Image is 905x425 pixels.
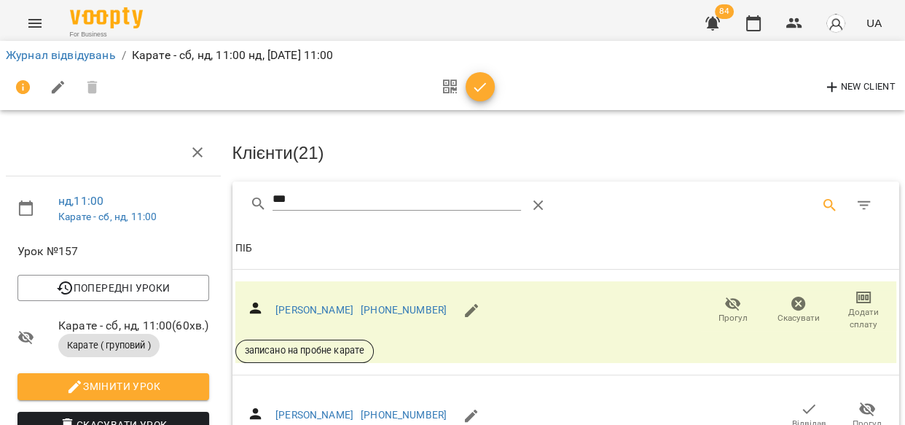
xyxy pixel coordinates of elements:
div: Sort [235,240,252,257]
a: [PERSON_NAME] [275,409,353,421]
button: Search [812,188,847,223]
button: Попередні уроки [17,275,209,301]
span: записано на пробне карате [236,344,374,357]
span: Урок №157 [17,243,209,260]
span: Прогул [718,312,748,324]
button: Menu [17,6,52,41]
span: For Business [70,30,143,39]
a: [PHONE_NUMBER] [361,304,447,316]
span: UA [866,15,882,31]
a: Журнал відвідувань [6,48,116,62]
p: Карате - сб, нд, 11:00 нд, [DATE] 11:00 [132,47,334,64]
button: UA [861,9,888,36]
li: / [122,47,126,64]
span: Карате - сб, нд, 11:00 ( 60 хв. ) [58,317,209,335]
button: Фільтр [847,188,882,223]
a: Карате - сб, нд, 11:00 [58,211,157,222]
img: avatar_s.png [826,13,846,34]
button: Скасувати [766,290,831,331]
button: Додати сплату [831,290,896,331]
span: Додати сплату [839,306,888,331]
button: New Client [820,76,899,99]
span: New Client [823,79,896,96]
nav: breadcrumb [6,47,899,64]
a: [PHONE_NUMBER] [361,409,447,421]
span: Карате ( груповий ) [58,339,160,352]
span: Скасувати [777,312,820,324]
span: ПІБ [235,240,897,257]
button: Прогул [700,290,766,331]
h3: Клієнти ( 21 ) [232,144,900,163]
div: ПІБ [235,240,252,257]
img: Voopty Logo [70,7,143,28]
button: Змінити урок [17,373,209,399]
span: 84 [715,4,734,19]
span: Змінити урок [29,378,197,395]
a: нд , 11:00 [58,194,103,208]
div: Table Toolbar [232,182,900,228]
input: Search [273,188,521,211]
a: [PERSON_NAME] [275,304,353,316]
span: Попередні уроки [29,279,197,297]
